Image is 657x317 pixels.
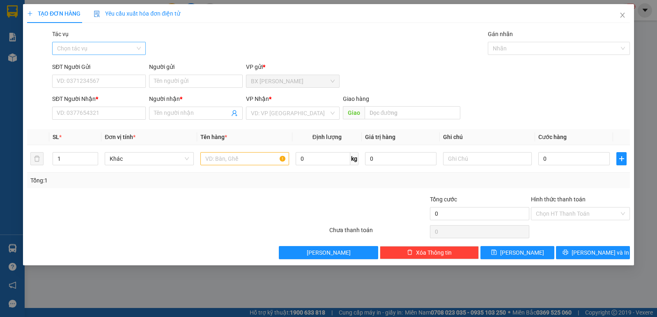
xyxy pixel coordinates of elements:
[443,152,532,165] input: Ghi Chú
[307,248,351,257] span: [PERSON_NAME]
[572,248,629,257] span: [PERSON_NAME] và In
[200,152,289,165] input: VD: Bàn, Ghế
[380,246,479,259] button: deleteXóa Thông tin
[440,129,535,145] th: Ghi chú
[251,75,335,87] span: BX Tân Châu
[231,110,238,116] span: user-add
[52,62,146,71] div: SĐT Người Gửi
[27,10,80,17] span: TẠO ĐƠN HÀNG
[416,248,452,257] span: Xóa Thông tin
[619,12,626,18] span: close
[279,246,378,259] button: [PERSON_NAME]
[94,11,100,17] img: icon
[30,176,254,185] div: Tổng: 1
[365,106,461,119] input: Dọc đường
[430,196,457,203] span: Tổng cước
[246,96,269,102] span: VP Nhận
[105,134,136,140] span: Đơn vị tính
[616,152,627,165] button: plus
[531,196,586,203] label: Hình thức thanh toán
[53,134,59,140] span: SL
[94,10,180,17] span: Yêu cầu xuất hóa đơn điện tử
[617,155,626,162] span: plus
[488,31,513,37] label: Gán nhãn
[350,152,358,165] span: kg
[246,62,340,71] div: VP gửi
[343,96,369,102] span: Giao hàng
[52,31,69,37] label: Tác vụ
[365,152,436,165] input: 0
[611,4,634,27] button: Close
[491,249,497,256] span: save
[407,249,413,256] span: delete
[149,62,243,71] div: Người gửi
[27,11,33,16] span: plus
[538,134,567,140] span: Cước hàng
[149,94,243,103] div: Người nhận
[328,226,429,240] div: Chưa thanh toán
[110,153,188,165] span: Khác
[200,134,227,140] span: Tên hàng
[30,152,44,165] button: delete
[343,106,365,119] span: Giao
[556,246,630,259] button: printer[PERSON_NAME] và In
[312,134,342,140] span: Định lượng
[365,134,395,140] span: Giá trị hàng
[480,246,554,259] button: save[PERSON_NAME]
[563,249,568,256] span: printer
[500,248,544,257] span: [PERSON_NAME]
[52,94,146,103] div: SĐT Người Nhận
